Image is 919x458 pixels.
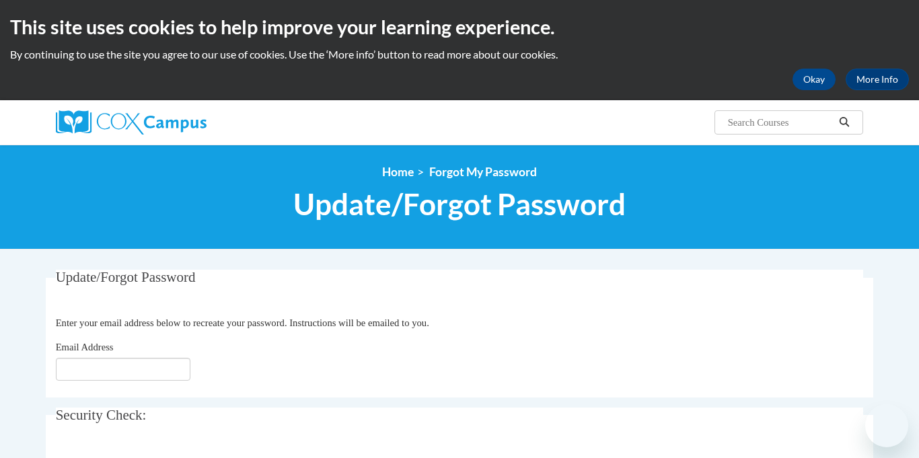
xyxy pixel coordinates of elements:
span: Update/Forgot Password [293,186,626,222]
button: Search [834,114,854,130]
img: Cox Campus [56,110,207,135]
span: Update/Forgot Password [56,269,196,285]
iframe: Button to launch messaging window [865,404,908,447]
a: Cox Campus [56,110,311,135]
button: Okay [793,69,836,90]
span: Security Check: [56,407,147,423]
a: More Info [846,69,909,90]
input: Email [56,358,190,381]
span: Forgot My Password [429,165,537,179]
h2: This site uses cookies to help improve your learning experience. [10,13,909,40]
span: Email Address [56,342,114,352]
p: By continuing to use the site you agree to our use of cookies. Use the ‘More info’ button to read... [10,47,909,62]
input: Search Courses [727,114,834,130]
span: Enter your email address below to recreate your password. Instructions will be emailed to you. [56,317,429,328]
a: Home [382,165,414,179]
